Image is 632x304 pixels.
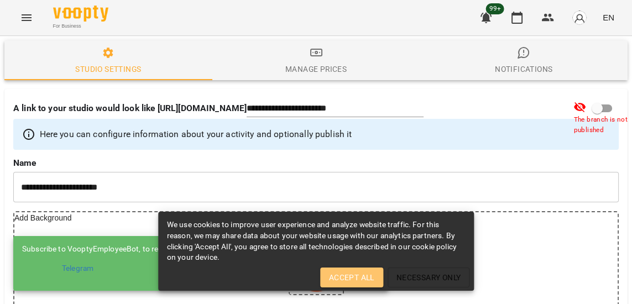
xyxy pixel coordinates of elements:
img: Voopty Logo [53,6,108,22]
button: EN [598,7,619,28]
img: avatar_s.png [572,10,587,25]
button: Necessary Only [388,268,470,287]
div: Subscribe to VooptyEmployeeBot, to receive notifications for employee [22,244,348,255]
p: Here you can configure information about your activity and optionally publish it [40,128,352,141]
button: Accept All [320,268,383,287]
div: Manage Prices [285,62,347,76]
div: We use cookies to improve user experience and analyze website traffic. For this reason, we may sh... [167,215,466,268]
a: Telegram [22,259,348,279]
span: Accept All [329,271,374,284]
span: 99+ [486,3,504,14]
div: Studio settings [75,62,141,76]
span: EN [603,12,614,23]
div: Notifications [495,62,552,76]
span: For Business [53,23,108,30]
span: The branch is not published [573,114,629,136]
span: Necessary Only [396,271,461,284]
button: Menu [13,4,40,31]
label: Name [13,159,619,167]
p: A link to your studio would look like [URL][DOMAIN_NAME] [13,102,247,115]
